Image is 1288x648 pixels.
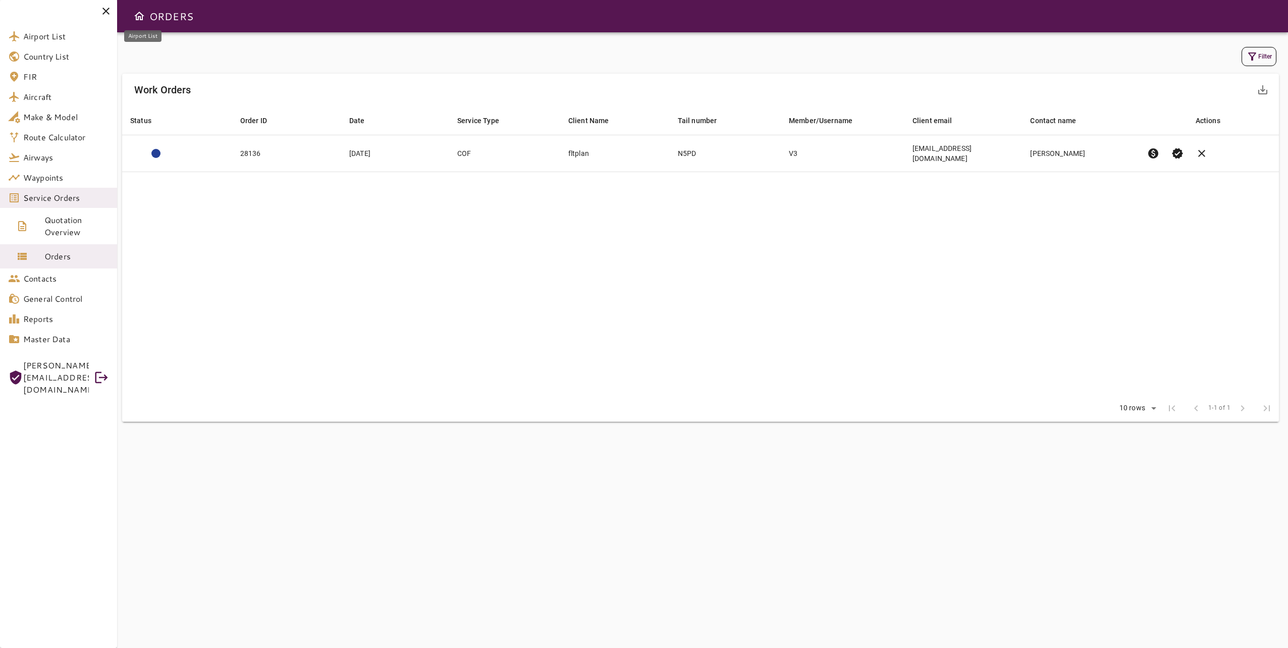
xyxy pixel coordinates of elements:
span: Contacts [23,273,109,285]
span: Waypoints [23,172,109,184]
div: Date [349,115,365,127]
span: clear [1196,147,1208,159]
span: Airport List [23,30,109,42]
span: Client email [913,115,965,127]
td: N5PD [670,135,781,172]
td: [DATE] [341,135,449,172]
span: 1-1 of 1 [1208,403,1230,413]
span: Status [130,115,165,127]
span: Contact name [1030,115,1089,127]
span: FIR [23,71,109,83]
span: paid [1147,147,1159,159]
button: Cancel order [1190,141,1214,166]
td: [EMAIL_ADDRESS][DOMAIN_NAME] [904,135,1023,172]
div: ADMIN [151,149,160,158]
button: Open drawer [129,6,149,26]
span: Make & Model [23,111,109,123]
span: Tail number [678,115,730,127]
span: Quotation Overview [44,214,109,238]
div: Tail number [678,115,717,127]
div: Airport List [124,30,162,42]
span: Service Type [457,115,512,127]
span: save_alt [1257,84,1269,96]
td: fltplan [560,135,670,172]
span: Country List [23,50,109,63]
div: 10 rows [1113,401,1160,416]
span: Service Orders [23,192,109,204]
span: Previous Page [1184,396,1208,420]
span: Orders [44,250,109,262]
td: [PERSON_NAME] [1022,135,1139,172]
span: Airways [23,151,109,164]
div: Order ID [240,115,267,127]
span: Client Name [568,115,622,127]
span: Next Page [1230,396,1255,420]
span: Route Calculator [23,131,109,143]
div: 10 rows [1117,404,1148,412]
span: Date [349,115,378,127]
span: Member/Username [789,115,866,127]
span: Last Page [1255,396,1279,420]
span: First Page [1160,396,1184,420]
h6: ORDERS [149,8,193,24]
span: Order ID [240,115,280,127]
button: Export [1251,78,1275,102]
td: V3 [781,135,904,172]
span: Master Data [23,333,109,345]
div: Contact name [1030,115,1076,127]
span: Aircraft [23,91,109,103]
div: Client Name [568,115,609,127]
div: Member/Username [789,115,852,127]
div: Client email [913,115,952,127]
span: General Control [23,293,109,305]
span: [PERSON_NAME][EMAIL_ADDRESS][DOMAIN_NAME] [23,359,89,396]
td: COF [449,135,560,172]
h6: Work Orders [134,82,191,98]
div: Service Type [457,115,499,127]
button: Filter [1242,47,1276,66]
span: Reports [23,313,109,325]
div: Status [130,115,151,127]
button: Set Permit Ready [1165,141,1190,166]
td: 28136 [232,135,341,172]
button: Pre-Invoice order [1141,141,1165,166]
span: verified [1171,147,1184,159]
